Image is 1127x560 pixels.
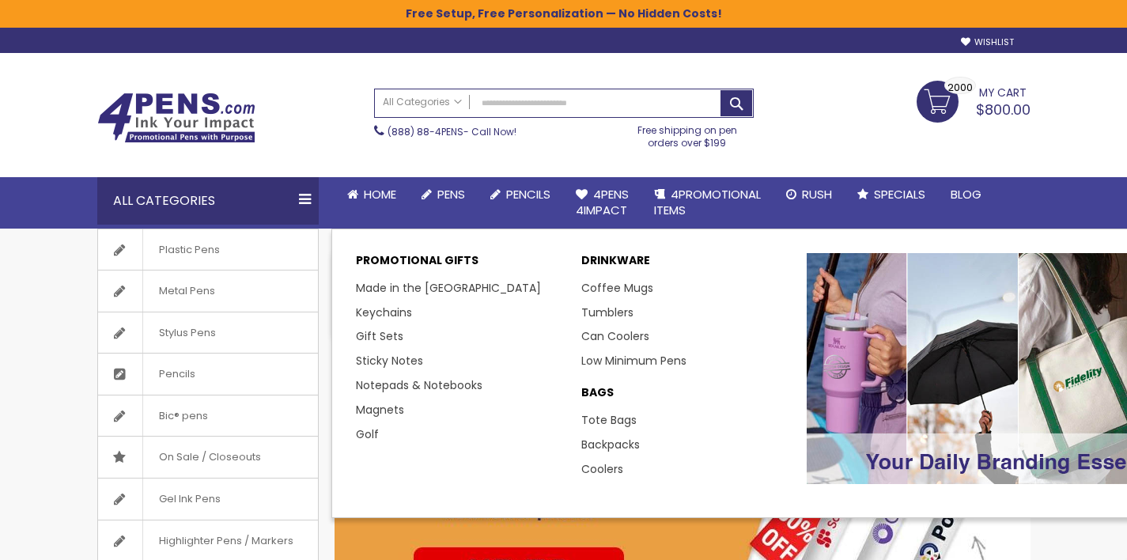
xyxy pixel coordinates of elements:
span: Gel Ink Pens [142,479,236,520]
a: $800.00 2000 [917,81,1031,120]
a: BAGS [581,385,791,408]
a: Tumblers [581,305,633,320]
a: Notepads & Notebooks [356,377,482,393]
a: Magnets [356,402,404,418]
a: Keychains [356,305,412,320]
a: Coolers [581,461,623,477]
span: Blog [951,186,981,202]
span: Metal Pens [142,271,231,312]
span: Rush [802,186,832,202]
span: Pencils [506,186,550,202]
a: Sticky Notes [356,353,423,369]
a: Plastic Pens [98,229,318,271]
div: All Categories [97,177,319,225]
a: All Categories [375,89,470,115]
div: Free shipping on pen orders over $199 [621,118,754,149]
a: Backpacks [581,437,640,452]
a: Gift Sets [356,328,403,344]
a: Pens [409,177,478,212]
p: Promotional Gifts [356,253,565,276]
a: Coffee Mugs [581,280,653,296]
a: Wishlist [961,36,1014,48]
span: All Categories [383,96,462,108]
span: Pencils [142,354,211,395]
a: Golf [356,426,379,442]
a: Can Coolers [581,328,649,344]
span: Bic® pens [142,395,224,437]
span: Plastic Pens [142,229,236,271]
a: Bic® pens [98,395,318,437]
a: Stylus Pens [98,312,318,354]
span: 4Pens 4impact [576,186,629,218]
span: Pens [437,186,465,202]
a: Blog [938,177,994,212]
img: 4Pens Custom Pens and Promotional Products [97,93,255,143]
span: 4PROMOTIONAL ITEMS [654,186,761,218]
a: Pencils [98,354,318,395]
a: Low Minimum Pens [581,353,686,369]
a: Home [335,177,409,212]
span: Specials [874,186,925,202]
span: Stylus Pens [142,312,232,354]
span: 2000 [947,80,973,95]
a: Metal Pens [98,271,318,312]
a: Made in the [GEOGRAPHIC_DATA] [356,280,541,296]
a: On Sale / Closeouts [98,437,318,478]
a: 4Pens4impact [563,177,641,229]
a: Specials [845,177,938,212]
a: (888) 88-4PENS [388,125,463,138]
a: Rush [773,177,845,212]
span: Home [364,186,396,202]
a: Gel Ink Pens [98,479,318,520]
span: On Sale / Closeouts [142,437,277,478]
span: $800.00 [976,100,1031,119]
a: 4PROMOTIONALITEMS [641,177,773,229]
span: - Call Now! [388,125,516,138]
a: Tote Bags [581,412,637,428]
a: DRINKWARE [581,253,791,276]
a: Pencils [478,177,563,212]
